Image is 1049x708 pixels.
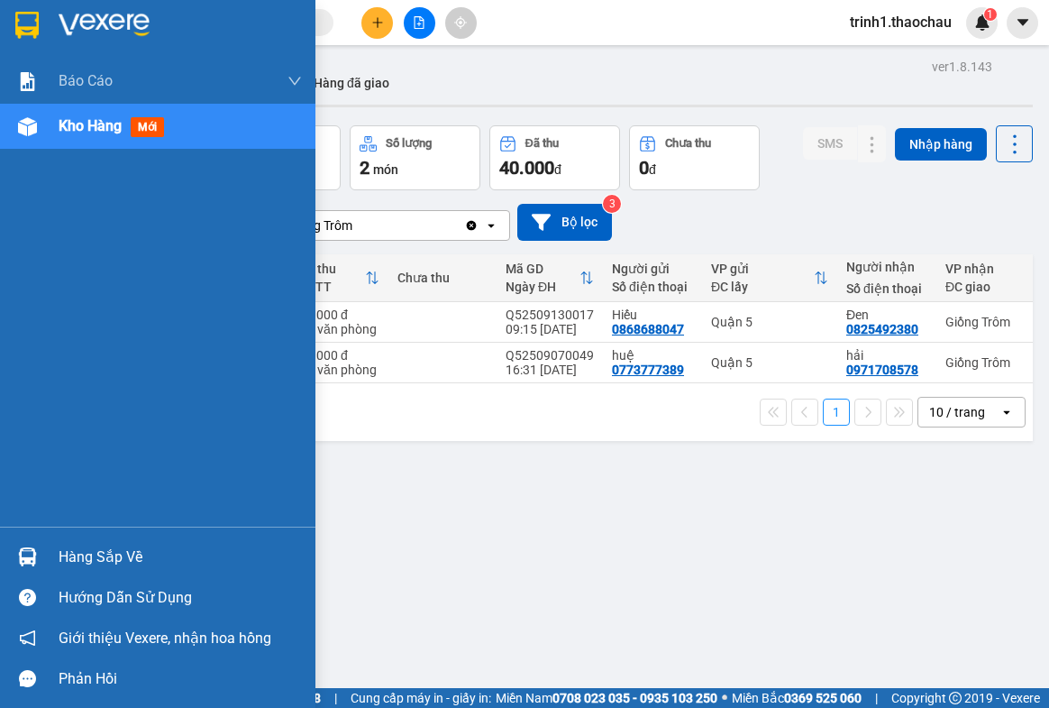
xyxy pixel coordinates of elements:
span: aim [454,16,467,29]
span: Miền Nam [496,688,717,708]
div: Quận 5 [711,315,828,329]
span: copyright [949,692,962,704]
button: Đã thu40.000đ [489,125,620,190]
div: 20.000 đ [298,348,379,363]
span: ⚪️ [722,694,727,702]
button: SMS [803,127,857,160]
div: ver 1.8.143 [932,57,992,77]
div: Chưa thu [665,137,711,150]
span: | [875,688,878,708]
span: message [19,670,36,687]
img: solution-icon [18,72,37,91]
span: file-add [413,16,425,29]
div: 09:15 [DATE] [506,322,594,336]
div: 16:31 [DATE] [506,363,594,377]
span: món [373,162,398,177]
strong: 0369 525 060 [784,691,862,705]
button: Nhập hàng [895,128,987,161]
span: question-circle [19,589,36,606]
div: ĐC giao [945,280,1048,294]
img: logo-vxr [15,12,39,39]
span: mới [131,117,164,137]
div: 10 / trang [929,403,985,421]
div: 0971708578 [846,363,918,377]
button: aim [445,7,477,39]
div: Người nhận [846,260,927,274]
th: Toggle SortBy [289,254,388,302]
sup: 1 [984,8,997,21]
button: Chưa thu0đ [629,125,760,190]
span: Kho hàng [59,117,122,134]
span: Miền Bắc [732,688,862,708]
div: Hiếu [612,308,693,322]
span: 2 [360,157,369,179]
button: Hàng đã giao [299,61,404,105]
span: caret-down [1015,14,1031,31]
span: Giới thiệu Vexere, nhận hoa hồng [59,627,271,649]
span: down [287,74,302,88]
div: 0773777389 [612,363,684,377]
button: file-add [404,7,435,39]
div: Hướng dẫn sử dụng [59,584,302,611]
sup: 3 [603,195,621,213]
span: | [334,688,337,708]
svg: open [484,218,498,233]
div: ĐC lấy [711,280,814,294]
img: warehouse-icon [18,547,37,566]
div: Tại văn phòng [298,363,379,377]
div: Đen [846,308,927,322]
div: Đã thu [298,262,365,276]
span: đ [554,162,561,177]
div: 0868688047 [612,322,684,336]
button: Bộ lọc [517,204,612,241]
img: icon-new-feature [974,14,990,31]
div: HTTT [298,280,365,294]
div: 20.000 đ [298,308,379,322]
button: Số lượng2món [350,125,480,190]
span: Cung cấp máy in - giấy in: [351,688,491,708]
div: Mã GD [506,262,579,276]
span: đ [649,162,656,177]
input: Selected Giồng Trôm. [354,216,356,234]
div: Q52509070049 [506,348,594,363]
svg: open [999,405,1014,419]
th: Toggle SortBy [497,254,603,302]
div: hải [846,348,927,363]
div: Q52509130017 [506,308,594,322]
div: Tại văn phòng [298,322,379,336]
button: caret-down [1007,7,1038,39]
strong: 0708 023 035 - 0935 103 250 [552,691,717,705]
span: 1 [987,8,993,21]
div: VP nhận [945,262,1048,276]
button: plus [361,7,393,39]
img: warehouse-icon [18,117,37,136]
span: plus [371,16,384,29]
span: notification [19,630,36,647]
div: Giồng Trôm [287,216,352,234]
div: Phản hồi [59,666,302,693]
span: 40.000 [499,157,554,179]
span: 0 [639,157,649,179]
div: Số lượng [386,137,432,150]
th: Toggle SortBy [702,254,837,302]
div: Quận 5 [711,355,828,370]
svg: Clear value [464,218,479,233]
div: Đã thu [525,137,559,150]
span: Báo cáo [59,69,113,92]
div: huệ [612,348,693,363]
div: VP gửi [711,262,814,276]
div: Người gửi [612,262,693,276]
div: Hàng sắp về [59,544,302,571]
div: 0825492380 [846,322,918,336]
span: trinh1.thaochau [835,11,966,33]
div: Số điện thoại [846,281,927,296]
div: Số điện thoại [612,280,693,294]
div: Chưa thu [397,271,488,285]
button: 1 [823,399,850,426]
div: Ngày ĐH [506,280,579,294]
